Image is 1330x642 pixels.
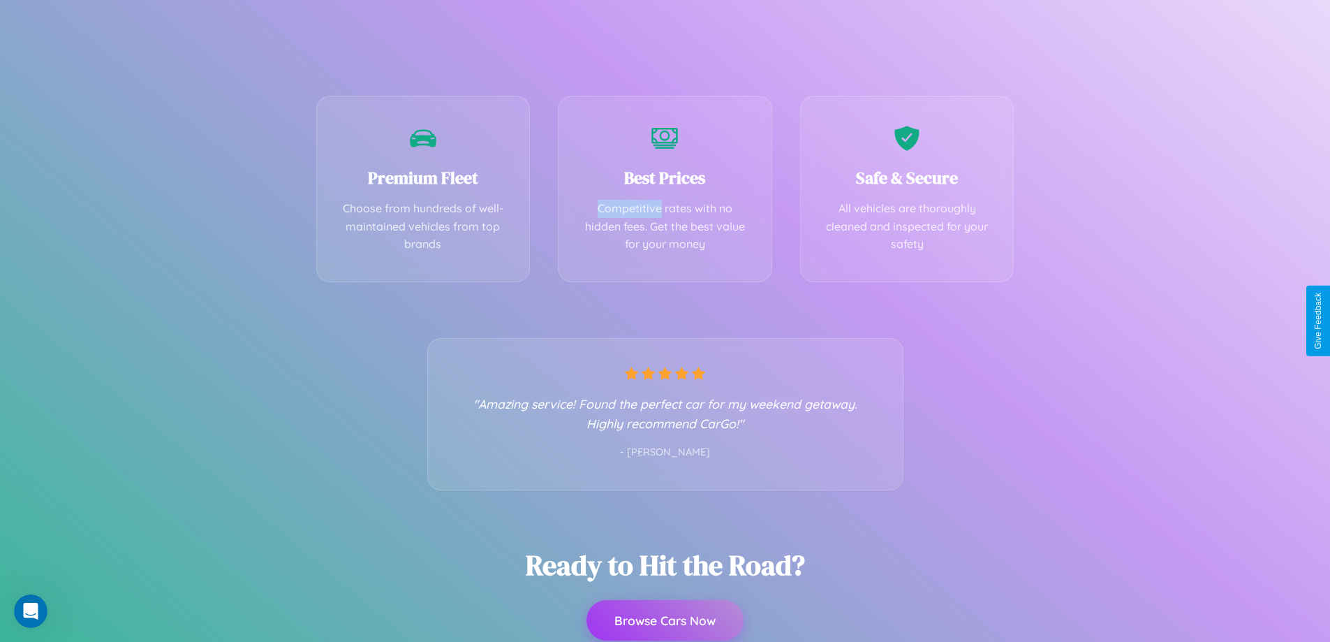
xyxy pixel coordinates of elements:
button: Browse Cars Now [586,600,744,641]
h2: Ready to Hit the Road? [526,546,805,584]
h3: Best Prices [579,166,751,189]
p: "Amazing service! Found the perfect car for my weekend getaway. Highly recommend CarGo!" [456,394,875,433]
h3: Premium Fleet [338,166,509,189]
iframe: Intercom live chat [14,594,47,628]
p: Choose from hundreds of well-maintained vehicles from top brands [338,200,509,254]
p: - [PERSON_NAME] [456,444,875,462]
h3: Safe & Secure [822,166,993,189]
p: All vehicles are thoroughly cleaned and inspected for your safety [822,200,993,254]
p: Competitive rates with no hidden fees. Get the best value for your money [579,200,751,254]
div: Give Feedback [1313,293,1323,349]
